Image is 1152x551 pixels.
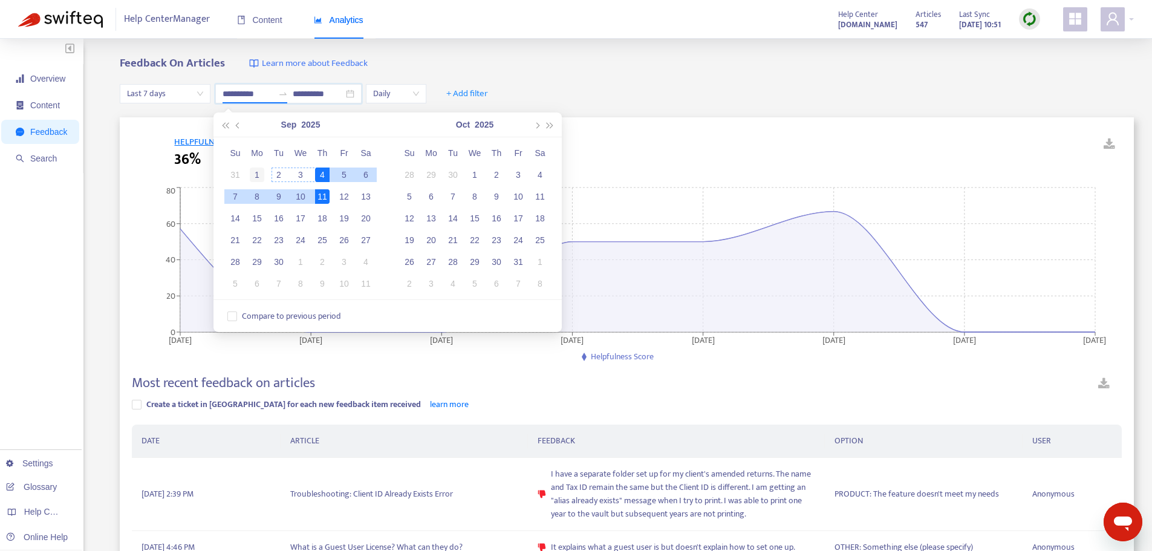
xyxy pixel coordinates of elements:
[246,186,268,207] td: 2025-09-08
[290,186,311,207] td: 2025-09-10
[424,189,438,204] div: 6
[533,211,547,226] div: 18
[237,16,246,24] span: book
[420,207,442,229] td: 2025-10-13
[228,255,242,269] div: 28
[442,229,464,251] td: 2025-10-21
[355,251,377,273] td: 2025-10-04
[355,273,377,295] td: 2025-10-11
[333,251,355,273] td: 2025-10-03
[250,255,264,269] div: 29
[533,168,547,182] div: 4
[315,211,330,226] div: 18
[337,189,351,204] div: 12
[268,273,290,295] td: 2025-10-07
[533,255,547,269] div: 1
[246,273,268,295] td: 2025-10-06
[301,112,320,137] button: 2025
[272,233,286,247] div: 23
[333,142,355,164] th: Fr
[486,186,507,207] td: 2025-10-09
[467,233,482,247] div: 22
[507,207,529,229] td: 2025-10-17
[442,164,464,186] td: 2025-09-30
[916,18,928,31] strong: 547
[533,189,547,204] div: 11
[337,255,351,269] div: 3
[337,233,351,247] div: 26
[333,229,355,251] td: 2025-09-26
[290,164,311,186] td: 2025-09-03
[486,207,507,229] td: 2025-10-16
[272,189,286,204] div: 9
[489,233,504,247] div: 23
[464,229,486,251] td: 2025-10-22
[228,168,242,182] div: 31
[402,189,417,204] div: 5
[311,273,333,295] td: 2025-10-09
[399,207,420,229] td: 2025-10-12
[224,186,246,207] td: 2025-09-07
[489,168,504,182] div: 2
[228,276,242,291] div: 5
[446,211,460,226] div: 14
[337,211,351,226] div: 19
[268,186,290,207] td: 2025-09-09
[467,276,482,291] div: 5
[456,112,470,137] button: Oct
[311,251,333,273] td: 2025-10-02
[838,8,878,21] span: Help Center
[246,251,268,273] td: 2025-09-29
[246,207,268,229] td: 2025-09-15
[333,186,355,207] td: 2025-09-12
[337,276,351,291] div: 10
[511,189,526,204] div: 10
[311,186,333,207] td: 2025-09-11
[315,233,330,247] div: 25
[359,255,373,269] div: 4
[314,15,363,25] span: Analytics
[486,164,507,186] td: 2025-10-02
[507,142,529,164] th: Fr
[359,233,373,247] div: 27
[442,273,464,295] td: 2025-11-04
[399,251,420,273] td: 2025-10-26
[311,142,333,164] th: Th
[224,164,246,186] td: 2025-08-31
[489,189,504,204] div: 9
[333,273,355,295] td: 2025-10-10
[446,233,460,247] div: 21
[272,211,286,226] div: 16
[272,168,286,182] div: 2
[507,251,529,273] td: 2025-10-31
[311,164,333,186] td: 2025-09-04
[293,189,308,204] div: 10
[424,233,438,247] div: 20
[464,142,486,164] th: We
[224,273,246,295] td: 2025-10-05
[311,207,333,229] td: 2025-09-18
[250,233,264,247] div: 22
[281,112,297,137] button: Sep
[529,207,551,229] td: 2025-10-18
[402,233,417,247] div: 19
[399,142,420,164] th: Su
[268,207,290,229] td: 2025-09-16
[293,211,308,226] div: 17
[1105,11,1120,26] span: user
[355,229,377,251] td: 2025-09-27
[224,229,246,251] td: 2025-09-21
[420,164,442,186] td: 2025-09-29
[402,255,417,269] div: 26
[424,211,438,226] div: 13
[446,276,460,291] div: 4
[337,168,351,182] div: 5
[442,207,464,229] td: 2025-10-14
[446,168,460,182] div: 30
[399,273,420,295] td: 2025-11-02
[959,8,990,21] span: Last Sync
[489,211,504,226] div: 16
[486,273,507,295] td: 2025-11-06
[475,112,493,137] button: 2025
[272,255,286,269] div: 30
